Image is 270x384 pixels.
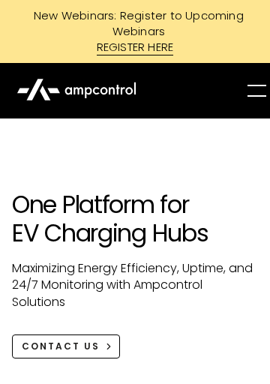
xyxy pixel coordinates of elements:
[97,39,174,55] div: REGISTER HERE
[7,7,262,55] a: New Webinars: Register to Upcoming WebinarsREGISTER HERE
[12,260,258,310] p: Maximizing Energy Efficiency, Uptime, and 24/7 Monitoring with Ampcontrol Solutions
[12,190,258,248] h1: One Platform for EV Charging Hubs
[7,7,262,39] div: New Webinars: Register to Upcoming Webinars
[22,340,100,353] div: CONTACT US
[12,334,120,358] a: CONTACT US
